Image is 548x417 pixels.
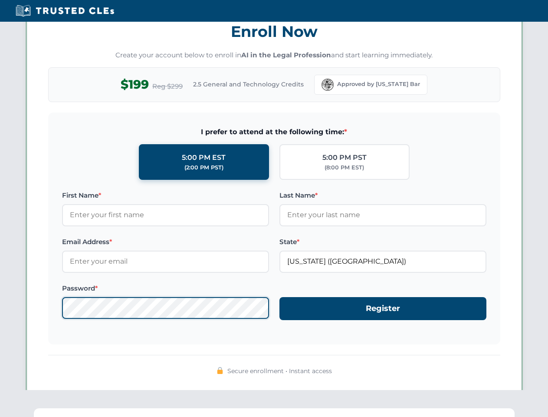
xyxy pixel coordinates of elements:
[48,50,500,60] p: Create your account below to enroll in and start learning immediately.
[217,367,223,374] img: 🔒
[62,251,269,272] input: Enter your email
[325,163,364,172] div: (8:00 PM EST)
[322,152,367,163] div: 5:00 PM PST
[279,237,486,247] label: State
[62,190,269,201] label: First Name
[62,237,269,247] label: Email Address
[184,163,223,172] div: (2:00 PM PST)
[193,79,304,89] span: 2.5 General and Technology Credits
[152,81,183,92] span: Reg $299
[13,4,117,17] img: Trusted CLEs
[279,251,486,272] input: Florida (FL)
[241,51,331,59] strong: AI in the Legal Profession
[279,204,486,226] input: Enter your last name
[62,283,269,294] label: Password
[279,190,486,201] label: Last Name
[62,126,486,138] span: I prefer to attend at the following time:
[322,79,334,91] img: Florida Bar
[227,366,332,376] span: Secure enrollment • Instant access
[48,18,500,45] h3: Enroll Now
[182,152,226,163] div: 5:00 PM EST
[337,80,420,89] span: Approved by [US_STATE] Bar
[62,204,269,226] input: Enter your first name
[121,75,149,94] span: $199
[279,297,486,320] button: Register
